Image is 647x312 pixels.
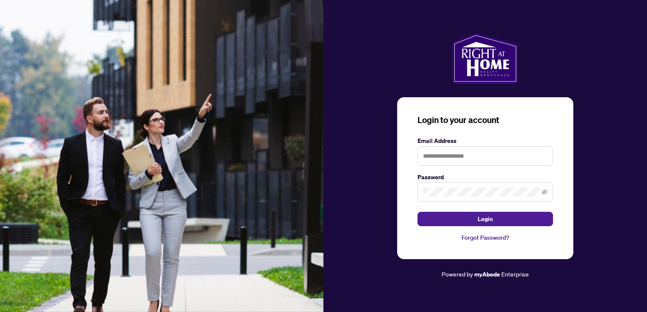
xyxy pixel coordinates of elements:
h3: Login to your account [418,114,553,126]
button: Login [418,212,553,226]
span: Enterprise [501,270,529,278]
span: Powered by [442,270,473,278]
a: Forgot Password? [418,233,553,242]
span: Login [478,212,493,226]
img: ma-logo [452,33,518,84]
span: eye-invisible [542,189,547,195]
a: myAbode [474,270,500,279]
label: Password [418,172,553,182]
label: Email Address [418,136,553,145]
